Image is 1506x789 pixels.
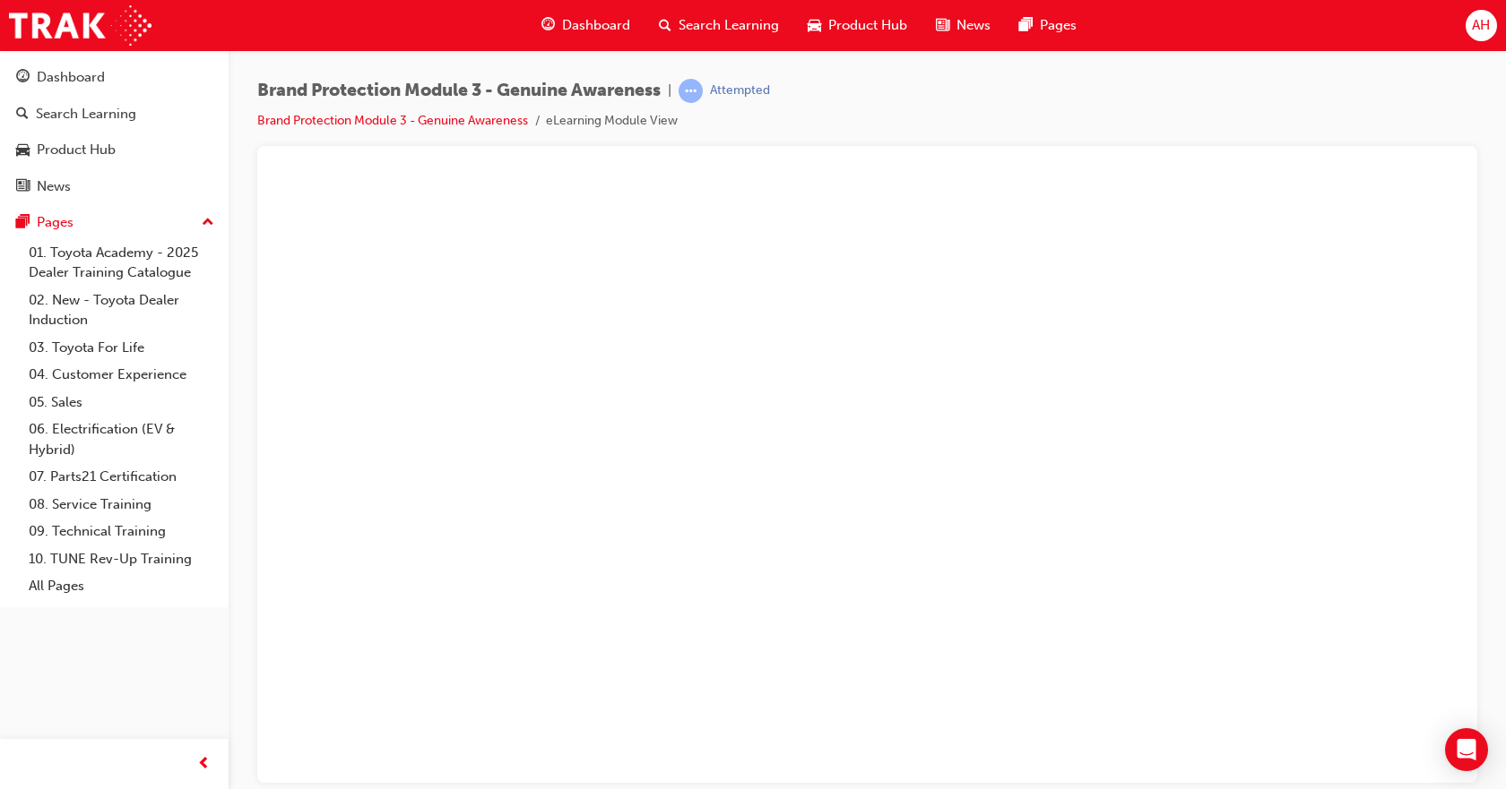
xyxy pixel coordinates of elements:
a: 08. Service Training [22,491,221,519]
a: news-iconNews [922,7,1005,44]
span: search-icon [659,14,671,37]
a: News [7,170,221,203]
div: Pages [37,212,74,233]
a: 02. New - Toyota Dealer Induction [22,287,221,334]
a: search-iconSearch Learning [645,7,793,44]
a: pages-iconPages [1005,7,1091,44]
span: up-icon [202,211,214,235]
span: search-icon [16,107,29,123]
button: DashboardSearch LearningProduct HubNews [7,57,221,206]
a: 04. Customer Experience [22,361,221,389]
button: AH [1466,10,1497,41]
button: Pages [7,206,221,239]
a: 05. Sales [22,389,221,416]
a: 09. Technical Training [22,518,221,545]
a: Search Learning [7,98,221,131]
a: car-iconProduct Hub [793,7,922,44]
span: AH [1472,15,1490,36]
span: news-icon [936,14,949,37]
a: Brand Protection Module 3 - Genuine Awareness [257,113,528,128]
a: All Pages [22,572,221,600]
a: 03. Toyota For Life [22,334,221,362]
span: News [956,15,991,36]
div: Attempted [710,82,770,99]
a: 10. TUNE Rev-Up Training [22,545,221,573]
span: Brand Protection Module 3 - Genuine Awareness [257,81,661,101]
div: Dashboard [37,67,105,88]
a: Product Hub [7,133,221,167]
span: Pages [1040,15,1077,36]
div: Open Intercom Messenger [1445,728,1488,771]
span: pages-icon [1019,14,1033,37]
a: guage-iconDashboard [527,7,645,44]
span: learningRecordVerb_ATTEMPT-icon [679,79,703,103]
span: guage-icon [16,70,30,86]
li: eLearning Module View [546,111,678,132]
a: Dashboard [7,61,221,94]
a: 06. Electrification (EV & Hybrid) [22,416,221,463]
img: Trak [9,5,151,46]
div: News [37,176,71,197]
span: pages-icon [16,215,30,231]
span: car-icon [808,14,821,37]
a: 01. Toyota Academy - 2025 Dealer Training Catalogue [22,239,221,287]
span: Dashboard [562,15,630,36]
span: news-icon [16,179,30,195]
div: Search Learning [36,104,136,124]
span: guage-icon [541,14,555,37]
span: car-icon [16,142,30,159]
span: Product Hub [828,15,907,36]
div: Product Hub [37,140,116,160]
a: 07. Parts21 Certification [22,463,221,491]
span: | [668,81,671,101]
span: prev-icon [197,753,211,776]
span: Search Learning [679,15,779,36]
